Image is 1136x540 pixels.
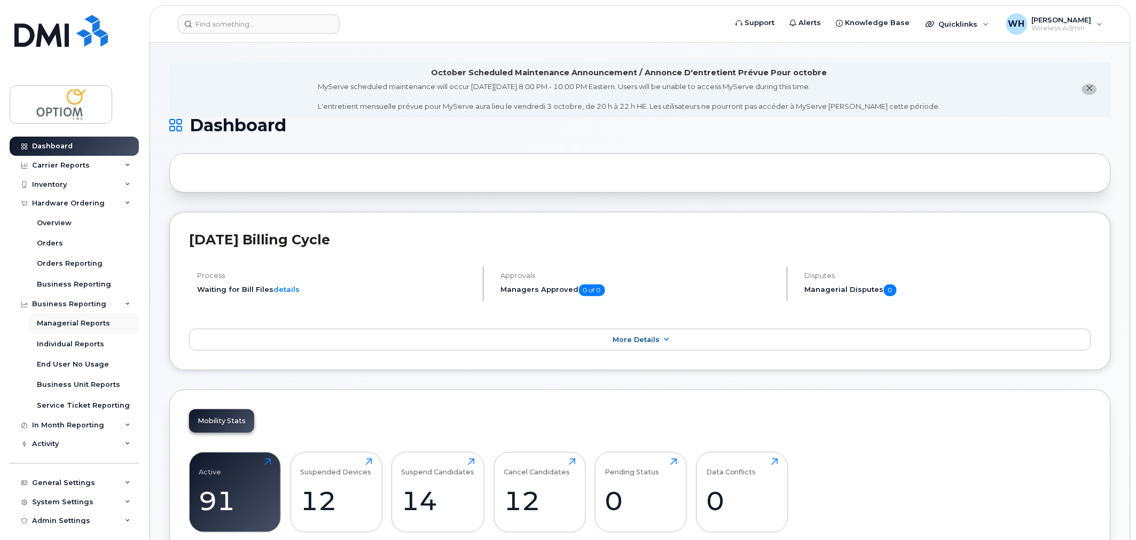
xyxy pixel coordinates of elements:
[805,272,1091,280] h4: Disputes
[197,284,474,295] li: Waiting for Bill Files
[189,232,1091,248] h2: [DATE] Billing Cycle
[190,117,286,133] span: Dashboard
[501,284,778,296] h5: Managers Approved
[402,458,475,527] a: Suspend Candidates14
[318,82,941,112] div: MyServe scheduled maintenance will occur [DATE][DATE] 8:00 PM - 10:00 PM Eastern. Users will be u...
[504,458,576,527] a: Cancel Candidates12
[199,458,222,476] div: Active
[706,485,778,517] div: 0
[199,458,271,527] a: Active91
[402,485,475,517] div: 14
[613,336,660,344] span: More Details
[402,458,475,476] div: Suspend Candidates
[273,285,300,293] a: details
[199,485,271,517] div: 91
[605,458,660,476] div: Pending Status
[300,485,372,517] div: 12
[197,272,474,280] h4: Process
[805,284,1091,296] h5: Managerial Disputes
[504,485,576,517] div: 12
[605,485,677,517] div: 0
[300,458,371,476] div: Suspended Devices
[605,458,677,527] a: Pending Status0
[884,284,897,296] span: 0
[1082,84,1097,95] button: close notification
[706,458,778,527] a: Data Conflicts0
[504,458,570,476] div: Cancel Candidates
[300,458,372,527] a: Suspended Devices12
[706,458,756,476] div: Data Conflicts
[501,272,778,280] h4: Approvals
[579,284,605,296] span: 0 of 0
[431,67,827,78] div: October Scheduled Maintenance Announcement / Annonce D'entretient Prévue Pour octobre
